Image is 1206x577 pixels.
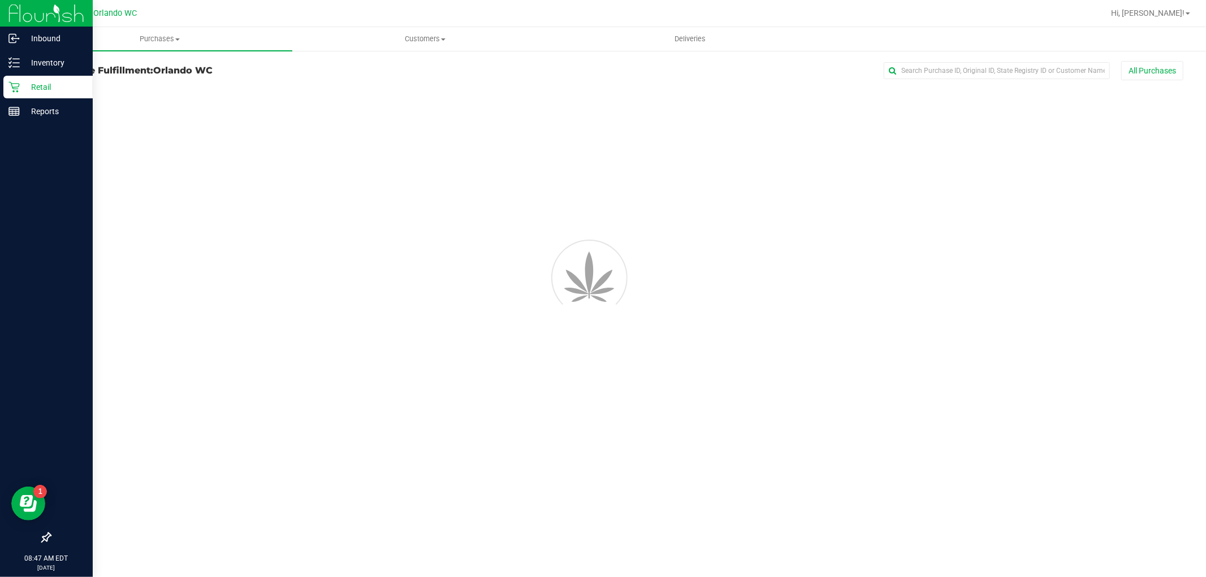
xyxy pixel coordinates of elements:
h3: Purchase Fulfillment: [50,66,427,76]
input: Search Purchase ID, Original ID, State Registry ID or Customer Name... [884,62,1110,79]
span: Deliveries [659,34,721,44]
inline-svg: Inventory [8,57,20,68]
inline-svg: Inbound [8,33,20,44]
inline-svg: Reports [8,106,20,117]
p: Retail [20,80,88,94]
p: [DATE] [5,563,88,572]
p: Reports [20,105,88,118]
a: Customers [292,27,557,51]
span: Customers [293,34,557,44]
span: Orlando WC [153,65,213,76]
iframe: Resource center [11,487,45,520]
a: Deliveries [557,27,823,51]
p: Inventory [20,56,88,70]
iframe: Resource center unread badge [33,485,47,498]
span: Orlando WC [94,8,137,18]
p: 08:47 AM EDT [5,553,88,563]
button: All Purchases [1121,61,1183,80]
inline-svg: Retail [8,81,20,93]
p: Inbound [20,32,88,45]
span: Hi, [PERSON_NAME]! [1111,8,1185,18]
span: Purchases [27,34,292,44]
a: Purchases [27,27,292,51]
